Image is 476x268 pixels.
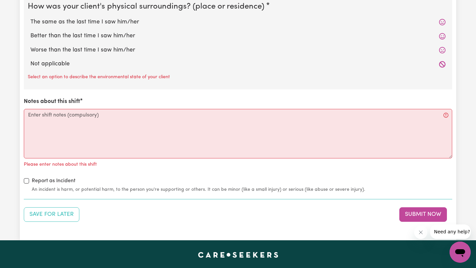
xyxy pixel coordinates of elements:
iframe: Button to launch messaging window [450,242,471,263]
a: Careseekers home page [198,252,278,257]
label: Notes about this shift [24,97,80,106]
label: The same as the last time I saw him/her [30,18,446,26]
legend: How was your client's physical surroundings? (place or residence) [28,1,267,13]
small: An incident is harm, or potential harm, to the person you're supporting or others. It can be mino... [32,186,452,193]
label: Report as Incident [32,177,75,185]
p: Select an option to describe the environmental state of your client [28,74,170,81]
label: Better than the last time I saw him/her [30,32,446,40]
button: Save your job report [24,207,79,222]
iframe: Message from company [430,224,471,239]
p: Please enter notes about this shift [24,161,97,168]
iframe: Close message [414,226,427,239]
label: Not applicable [30,60,446,68]
button: Submit your job report [399,207,447,222]
label: Worse than the last time I saw him/her [30,46,446,54]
